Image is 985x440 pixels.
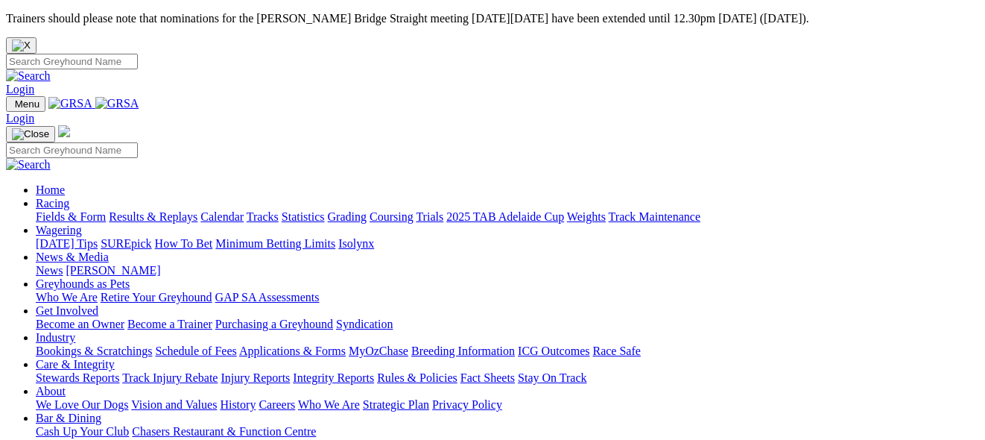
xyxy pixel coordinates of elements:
a: Careers [259,398,295,411]
span: Menu [15,98,39,110]
a: Bar & Dining [36,412,101,424]
button: Toggle navigation [6,126,55,142]
a: Vision and Values [131,398,217,411]
a: Wagering [36,224,82,236]
a: Racing [36,197,69,210]
a: News [36,264,63,277]
a: Chasers Restaurant & Function Centre [132,425,316,438]
a: Stewards Reports [36,371,119,384]
img: Search [6,69,51,83]
a: Syndication [336,318,393,330]
a: Coursing [370,210,414,223]
div: Bar & Dining [36,425,979,439]
a: Fields & Form [36,210,106,223]
a: Purchasing a Greyhound [215,318,333,330]
a: Care & Integrity [36,358,115,371]
a: Track Injury Rebate [122,371,218,384]
a: Results & Replays [109,210,197,223]
img: GRSA [95,97,139,110]
a: [DATE] Tips [36,237,98,250]
a: ICG Outcomes [518,345,589,357]
a: History [220,398,256,411]
div: About [36,398,979,412]
button: Close [6,37,37,54]
div: Wagering [36,237,979,251]
a: About [36,385,66,397]
a: Who We Are [298,398,360,411]
div: Racing [36,210,979,224]
a: Stay On Track [518,371,586,384]
a: Grading [328,210,367,223]
a: Login [6,83,34,95]
img: logo-grsa-white.png [58,125,70,137]
a: Isolynx [338,237,374,250]
a: Become a Trainer [127,318,212,330]
a: Who We Are [36,291,98,304]
a: Minimum Betting Limits [215,237,335,250]
a: Weights [567,210,606,223]
a: MyOzChase [349,345,408,357]
a: 2025 TAB Adelaide Cup [446,210,564,223]
a: Login [6,112,34,125]
a: Injury Reports [221,371,290,384]
a: How To Bet [155,237,213,250]
img: Close [12,128,49,140]
a: Industry [36,331,75,344]
a: Get Involved [36,304,98,317]
a: Fact Sheets [460,371,515,384]
a: Race Safe [592,345,640,357]
a: Become an Owner [36,318,124,330]
a: GAP SA Assessments [215,291,320,304]
a: Cash Up Your Club [36,425,129,438]
a: Schedule of Fees [155,345,236,357]
input: Search [6,54,138,69]
a: Greyhounds as Pets [36,277,130,290]
a: Trials [416,210,443,223]
img: GRSA [48,97,92,110]
div: Industry [36,345,979,358]
a: Applications & Forms [239,345,346,357]
input: Search [6,142,138,158]
div: Get Involved [36,318,979,331]
a: Strategic Plan [363,398,429,411]
a: Retire Your Greyhound [101,291,212,304]
p: Trainers should please note that nominations for the [PERSON_NAME] Bridge Straight meeting [DATE]... [6,12,979,25]
a: Bookings & Scratchings [36,345,152,357]
a: Home [36,183,65,196]
a: Track Maintenance [609,210,700,223]
a: News & Media [36,251,109,263]
a: Privacy Policy [432,398,502,411]
a: SUREpick [101,237,151,250]
div: Care & Integrity [36,371,979,385]
a: Breeding Information [411,345,515,357]
a: Tracks [247,210,279,223]
div: Greyhounds as Pets [36,291,979,304]
a: Calendar [200,210,244,223]
button: Toggle navigation [6,96,45,112]
img: X [12,40,31,51]
a: Rules & Policies [377,371,457,384]
a: Integrity Reports [293,371,374,384]
img: Search [6,158,51,172]
div: News & Media [36,264,979,277]
a: [PERSON_NAME] [66,264,160,277]
a: Statistics [282,210,325,223]
a: We Love Our Dogs [36,398,128,411]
